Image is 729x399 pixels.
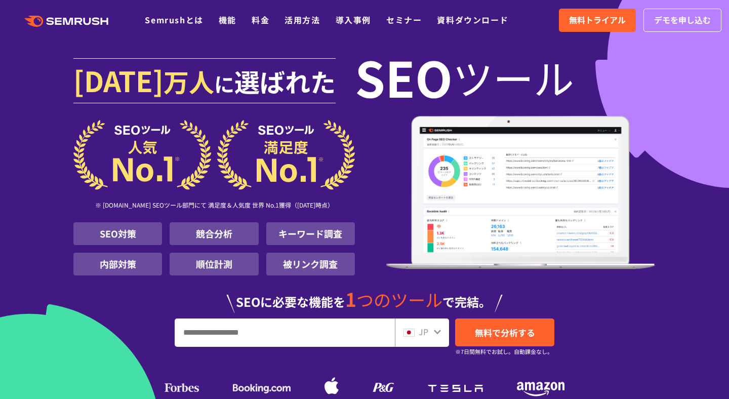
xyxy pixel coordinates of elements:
span: JP [419,326,428,338]
span: 万人 [164,63,214,99]
a: 導入事例 [336,14,371,26]
span: [DATE] [73,60,164,100]
span: に [214,69,234,98]
small: ※7日間無料でお試し。自動課金なし。 [455,347,553,356]
a: セミナー [386,14,422,26]
span: デモを申し込む [654,14,711,27]
span: つのツール [356,287,442,312]
li: SEO対策 [73,222,162,245]
a: 資料ダウンロード [437,14,508,26]
span: 無料トライアル [569,14,626,27]
a: 無料トライアル [559,9,636,32]
a: 無料で分析する [455,318,554,346]
span: SEO [355,57,453,97]
li: 順位計測 [170,253,258,275]
a: 料金 [252,14,269,26]
a: デモを申し込む [643,9,721,32]
li: 被リンク調査 [266,253,355,275]
span: 無料で分析する [475,326,535,339]
a: Semrushとは [145,14,203,26]
span: 選ばれた [234,63,336,99]
li: 競合分析 [170,222,258,245]
a: 機能 [219,14,236,26]
input: URL、キーワードを入力してください [175,319,394,346]
div: ※ [DOMAIN_NAME] SEOツール部門にて 満足度＆人気度 世界 No.1獲得（[DATE]時点） [73,190,355,222]
li: 内部対策 [73,253,162,275]
li: キーワード調査 [266,222,355,245]
span: で完結。 [442,293,491,310]
span: 1 [345,285,356,312]
span: ツール [453,57,574,97]
a: 活用方法 [285,14,320,26]
div: SEOに必要な機能を [73,280,656,313]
